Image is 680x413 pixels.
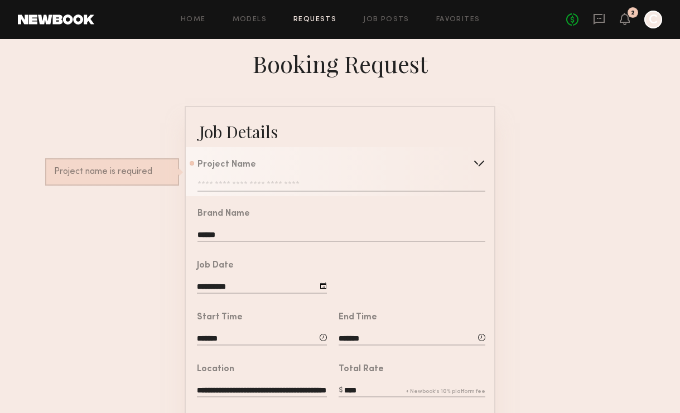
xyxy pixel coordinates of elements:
div: End Time [339,313,377,322]
a: Models [233,16,267,23]
div: Brand Name [197,210,250,218]
div: Booking Request [253,48,428,79]
a: Favorites [436,16,480,23]
div: Project Name [197,161,256,169]
div: Project name is required [54,167,170,177]
a: C [644,11,662,28]
a: Home [181,16,206,23]
div: 2 [631,10,635,16]
div: Job Details [199,120,278,143]
div: Start Time [197,313,243,322]
div: Total Rate [339,365,384,374]
a: Job Posts [363,16,409,23]
div: Job Date [197,261,234,270]
a: Requests [293,16,336,23]
div: Location [197,365,234,374]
